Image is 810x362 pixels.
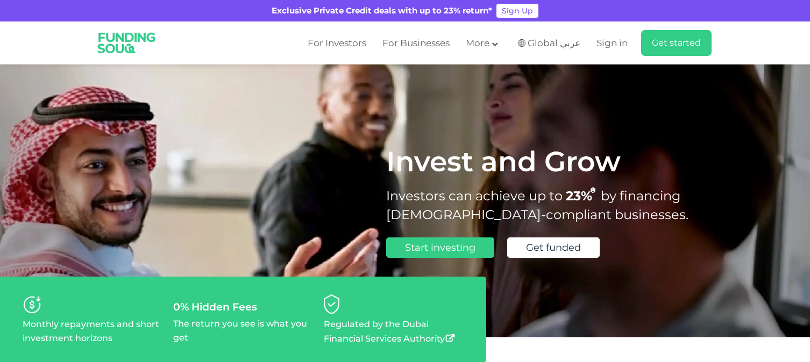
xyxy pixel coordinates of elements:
[23,317,162,345] p: Monthly repayments and short investment horizons
[528,37,580,49] span: Global عربي
[380,34,452,52] a: For Businesses
[594,34,628,52] a: Sign in
[566,188,601,204] span: 23%
[173,301,313,313] div: 0% Hidden Fees
[652,38,701,48] span: Get started
[591,187,595,193] i: 23% IRR (expected) ~ 15% Net yield (expected)
[272,5,492,17] div: Exclusive Private Credit deals with up to 23% return*
[324,294,339,314] img: diversifyYourPortfolioByLending
[386,237,494,258] a: Start investing
[496,4,538,18] a: Sign Up
[466,38,489,48] span: More
[386,188,563,204] span: Investors can achieve up to
[23,295,41,314] img: personaliseYourRisk
[173,317,313,345] p: The return you see is what you get
[518,39,526,47] img: SA Flag
[526,242,581,254] span: Get funded
[386,188,688,222] span: by financing [DEMOGRAPHIC_DATA]-compliant businesses.
[596,38,628,48] span: Sign in
[386,144,621,178] span: Invest and Grow
[405,242,475,254] span: Start investing
[507,237,600,258] a: Get funded
[305,34,369,52] a: For Investors
[324,317,464,346] p: Regulated by the Dubai Financial Services Authority
[90,24,163,62] img: Logo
